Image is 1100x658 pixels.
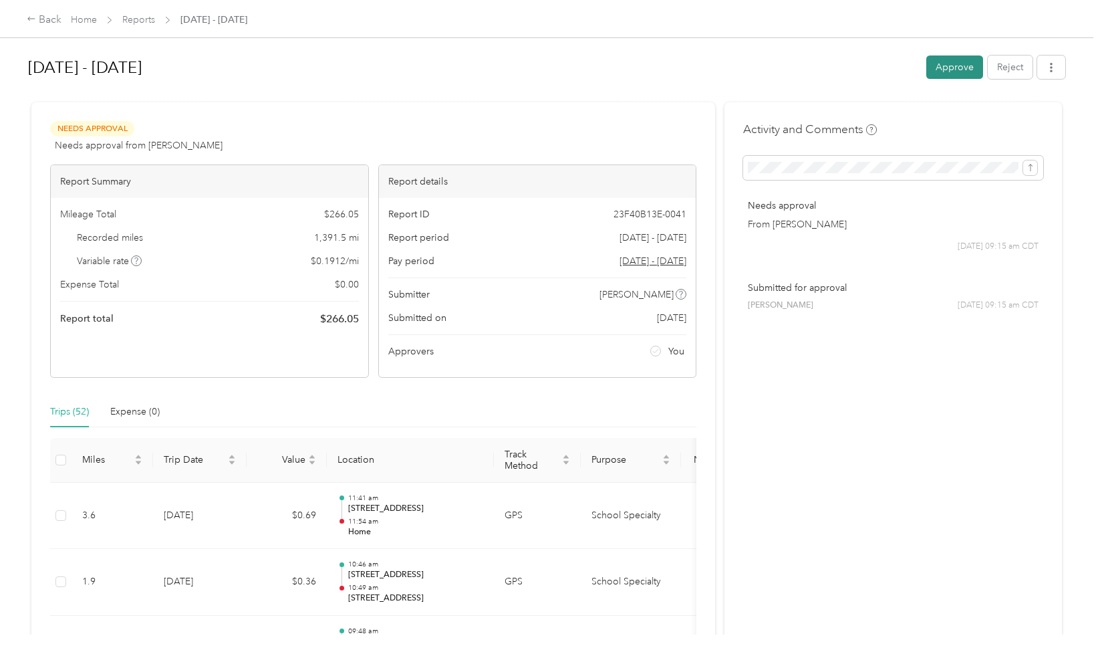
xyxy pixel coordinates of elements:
[60,278,119,292] span: Expense Total
[247,483,327,550] td: $0.69
[581,483,681,550] td: School Specialty
[51,165,368,198] div: Report Summary
[153,549,247,616] td: [DATE]
[348,526,483,538] p: Home
[581,549,681,616] td: School Specialty
[591,454,660,465] span: Purpose
[748,300,813,312] span: [PERSON_NAME]
[388,311,446,325] span: Submitted on
[926,56,983,79] button: Approve
[348,627,483,636] p: 09:48 am
[72,483,153,550] td: 3.6
[50,121,134,136] span: Needs Approval
[60,312,114,326] span: Report total
[228,453,236,461] span: caret-up
[743,121,877,138] h4: Activity and Comments
[388,288,430,302] span: Submitter
[958,300,1039,312] span: [DATE] 09:15 am CDT
[388,231,449,245] span: Report period
[494,549,581,616] td: GPS
[60,207,116,221] span: Mileage Total
[72,549,153,616] td: 1.9
[257,454,305,465] span: Value
[314,231,359,245] span: 1,391.5 mi
[1025,583,1100,658] iframe: Everlance-gr Chat Button Frame
[82,454,132,465] span: Miles
[320,311,359,327] span: $ 266.05
[71,14,97,25] a: Home
[562,459,570,467] span: caret-down
[77,231,143,245] span: Recorded miles
[379,165,696,198] div: Report details
[662,459,670,467] span: caret-down
[988,56,1033,79] button: Reject
[308,453,316,461] span: caret-up
[388,344,434,358] span: Approvers
[348,493,483,503] p: 11:41 am
[311,254,359,268] span: $ 0.1912 / mi
[164,454,225,465] span: Trip Date
[228,459,236,467] span: caret-down
[72,438,153,483] th: Miles
[599,288,674,302] span: [PERSON_NAME]
[28,51,917,84] h1: Aug 1 - 31, 2025
[324,207,359,221] span: $ 266.05
[348,583,483,592] p: 10:49 am
[348,517,483,526] p: 11:54 am
[50,405,89,419] div: Trips (52)
[958,241,1039,253] span: [DATE] 09:15 am CDT
[308,459,316,467] span: caret-down
[388,254,434,268] span: Pay period
[581,438,681,483] th: Purpose
[153,483,247,550] td: [DATE]
[327,438,494,483] th: Location
[335,278,359,292] span: $ 0.00
[494,438,581,483] th: Track Method
[55,138,223,152] span: Needs approval from [PERSON_NAME]
[348,592,483,605] p: [STREET_ADDRESS]
[153,438,247,483] th: Trip Date
[348,560,483,569] p: 10:46 am
[613,207,686,221] span: 23F40B13E-0041
[77,254,142,268] span: Variable rate
[748,217,1039,231] p: From [PERSON_NAME]
[681,438,731,483] th: Notes
[505,449,559,471] span: Track Method
[134,459,142,467] span: caret-down
[180,13,247,27] span: [DATE] - [DATE]
[620,254,686,268] span: Go to pay period
[388,207,430,221] span: Report ID
[748,199,1039,213] p: Needs approval
[620,231,686,245] span: [DATE] - [DATE]
[348,503,483,515] p: [STREET_ADDRESS]
[494,483,581,550] td: GPS
[662,453,670,461] span: caret-up
[110,405,160,419] div: Expense (0)
[657,311,686,325] span: [DATE]
[748,281,1039,295] p: Submitted for approval
[348,569,483,581] p: [STREET_ADDRESS]
[134,453,142,461] span: caret-up
[668,344,684,358] span: You
[122,14,155,25] a: Reports
[247,438,327,483] th: Value
[247,549,327,616] td: $0.36
[27,12,61,28] div: Back
[562,453,570,461] span: caret-up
